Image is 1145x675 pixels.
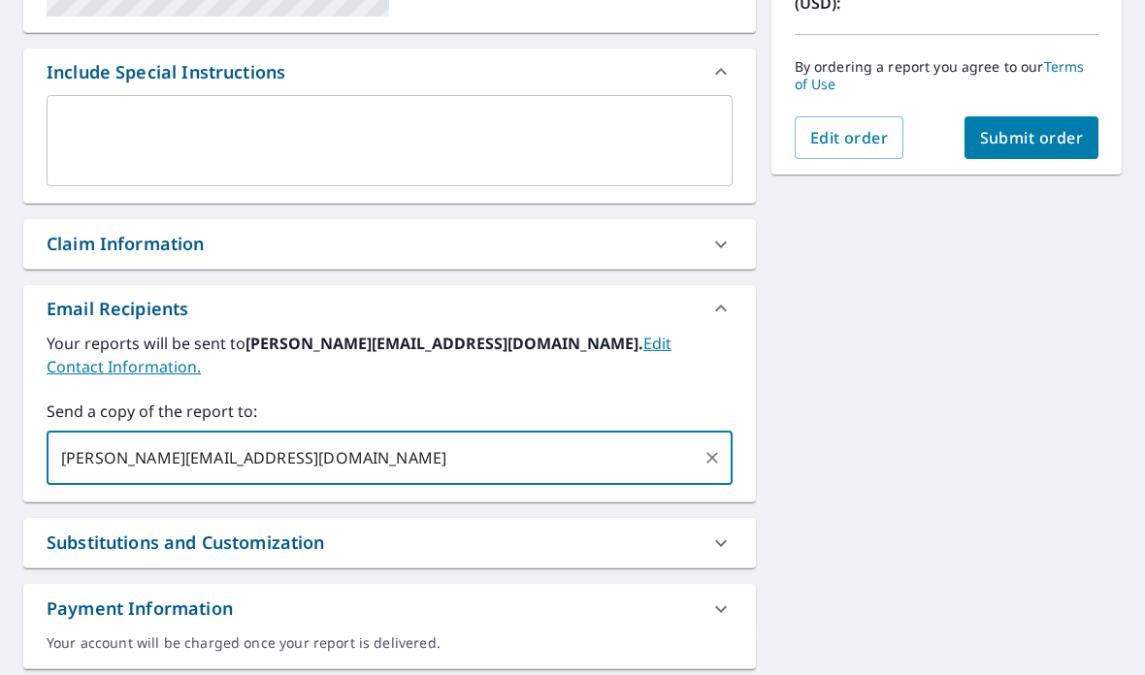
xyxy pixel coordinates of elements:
button: Clear [699,444,726,471]
div: Email Recipients [47,296,188,322]
div: Include Special Instructions [23,48,756,95]
div: Claim Information [23,219,756,269]
p: By ordering a report you agree to our [795,58,1098,93]
div: Substitutions and Customization [23,518,756,567]
div: Payment Information [47,595,233,622]
span: Edit order [810,127,889,148]
button: Submit order [965,116,1099,159]
label: Send a copy of the report to: [47,400,733,423]
div: Payment Information [23,584,756,633]
div: Substitutions and Customization [47,530,325,556]
button: Edit order [795,116,904,159]
span: Submit order [980,127,1084,148]
div: Claim Information [47,231,205,257]
div: Email Recipients [23,285,756,332]
b: [PERSON_NAME][EMAIL_ADDRESS][DOMAIN_NAME]. [245,333,643,354]
div: Your account will be charged once your report is delivered. [47,633,733,653]
div: Include Special Instructions [47,59,285,85]
a: Terms of Use [795,57,1085,93]
label: Your reports will be sent to [47,332,733,378]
